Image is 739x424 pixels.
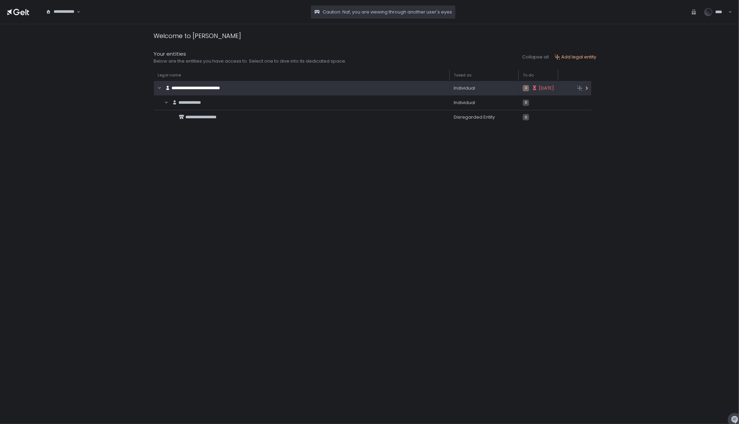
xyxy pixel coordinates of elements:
input: Search for option [46,15,76,22]
div: Your entities [154,50,347,58]
span: [DATE] [539,85,554,91]
span: Legal name [158,73,181,78]
div: Welcome to [PERSON_NAME] [154,31,241,40]
div: Below are the entities you have access to. Select one to dive into its dedicated space. [154,58,347,64]
span: 0 [523,114,529,120]
div: Individual [454,85,515,91]
button: Collapse all [523,54,549,60]
div: Disregarded Entity [454,114,515,120]
button: Add legal entity [555,54,597,60]
div: Individual [454,100,515,106]
span: Caution: Naf, you are viewing through another user's eyes [323,9,452,15]
span: Taxed as [454,73,472,78]
div: Search for option [41,5,80,19]
span: 0 [523,100,529,106]
span: To do [523,73,534,78]
span: 3 [523,85,529,91]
